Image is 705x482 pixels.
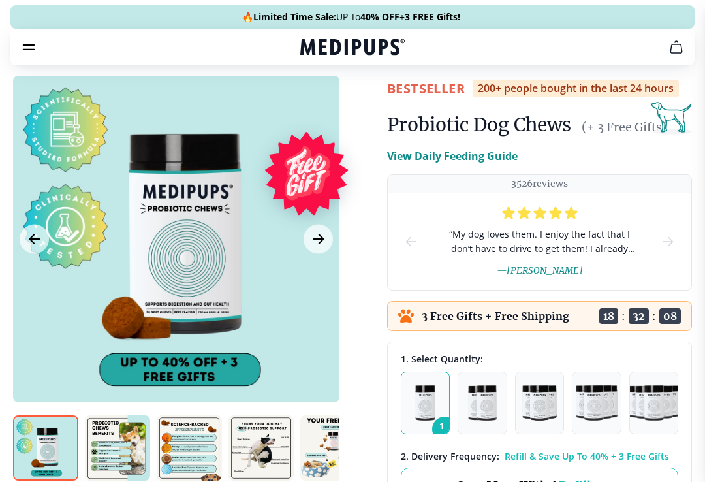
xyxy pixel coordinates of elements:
p: 3 Free Gifts + Free Shipping [422,310,569,323]
img: Probiotic Dog Chews | Natural Dog Supplements [228,415,294,481]
button: prev-slide [403,193,419,290]
span: (+ 3 Free Gifts) [582,120,667,135]
button: burger-menu [21,39,37,55]
img: Probiotic Dog Chews | Natural Dog Supplements [300,415,366,481]
span: 08 [659,308,681,324]
span: 1 [432,417,457,442]
span: 32 [629,308,649,324]
button: 1 [401,372,450,434]
div: 1. Select Quantity: [401,353,678,365]
button: Next Image [304,225,333,254]
img: Probiotic Dog Chews | Natural Dog Supplements [13,415,78,481]
span: BestSeller [387,80,465,97]
span: “ My dog loves them. I enjoy the fact that I don’t have to drive to get them! I already noticed l... [440,227,639,256]
span: — [PERSON_NAME] [497,265,583,276]
a: Medipups [300,37,405,59]
img: Pack of 5 - Natural Dog Supplements [629,385,679,421]
span: 2 . Delivery Frequency: [401,450,499,462]
button: Previous Image [20,225,49,254]
img: Pack of 2 - Natural Dog Supplements [468,385,497,421]
h1: Probiotic Dog Chews [387,113,571,137]
div: 200+ people bought in the last 24 hours [473,80,679,97]
img: Probiotic Dog Chews | Natural Dog Supplements [85,415,150,481]
img: Probiotic Dog Chews | Natural Dog Supplements [157,415,222,481]
img: Pack of 1 - Natural Dog Supplements [415,385,435,421]
span: 🔥 UP To + [242,10,460,24]
img: Pack of 3 - Natural Dog Supplements [522,385,557,421]
button: cart [661,31,692,63]
span: 18 [599,308,618,324]
img: Pack of 4 - Natural Dog Supplements [576,385,617,421]
span: Refill & Save Up To 40% + 3 Free Gifts [505,450,669,462]
button: next-slide [660,193,676,290]
p: 3526 reviews [511,178,568,190]
p: View Daily Feeding Guide [387,148,518,164]
span: : [621,310,625,323]
span: : [652,310,656,323]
